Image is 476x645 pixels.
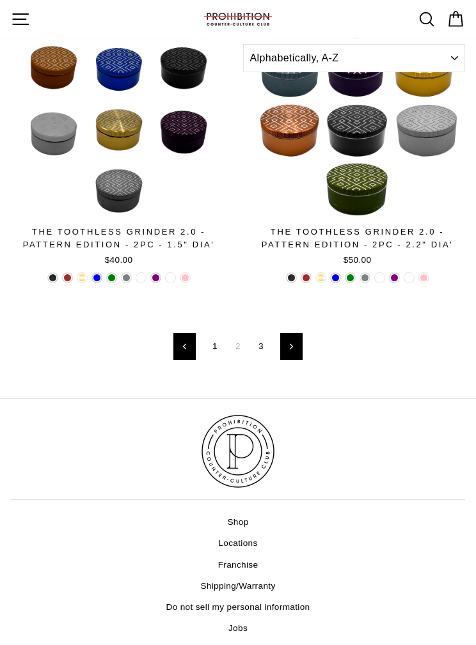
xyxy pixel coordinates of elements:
a: Locations [218,534,257,553]
a: 3 [251,337,271,356]
img: PROHIBITION COUNTER-CULTURE CLUB [203,13,273,26]
div: The Toothless Grinder 2.0 - Pattern Edition - 2PC - 2.2" Dia' [245,226,470,251]
a: Franchise [218,556,258,575]
a: Jobs [228,619,248,638]
img: PROHIBITION COUNTER-CULTURE CLUB [200,413,276,490]
a: 1 [205,337,225,356]
a: Do not sell my personal information [166,598,310,617]
span: 2 [228,337,248,356]
a: Shop [227,513,248,532]
a: Shipping/Warranty [200,577,275,596]
div: $40.00 [6,254,231,267]
div: $50.00 [245,254,470,267]
div: The Toothless Grinder 2.0 - Pattern Edition - 2PC - 1.5" Dia' [6,226,231,251]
